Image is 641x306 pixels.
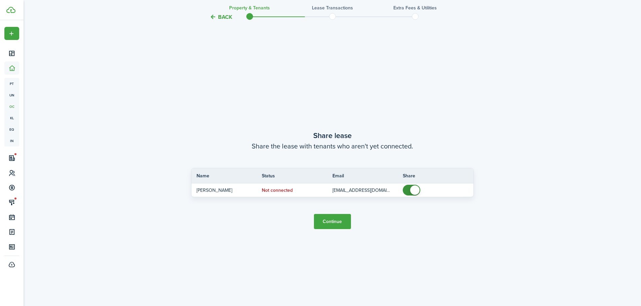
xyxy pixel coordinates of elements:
th: Share [403,172,473,179]
wizard-step-header-description: Share the lease with tenants who aren't yet connected. [191,141,474,151]
a: pt [4,78,19,89]
status: Not connected [262,188,293,193]
th: Name [191,172,262,179]
a: in [4,135,19,146]
p: [EMAIL_ADDRESS][DOMAIN_NAME] [332,187,393,194]
a: oc [4,101,19,112]
button: Back [210,13,232,20]
th: Email [332,172,403,179]
a: eq [4,124,19,135]
h3: Property & Tenants [229,4,270,11]
p: [PERSON_NAME] [197,187,252,194]
th: Status [262,172,332,179]
h3: Lease Transactions [312,4,353,11]
button: Open menu [4,27,19,40]
a: kl [4,112,19,124]
wizard-step-header-title: Share lease [191,130,474,141]
img: TenantCloud [6,7,15,13]
h3: Extra fees & Utilities [393,4,437,11]
button: Continue [314,214,351,229]
a: un [4,89,19,101]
